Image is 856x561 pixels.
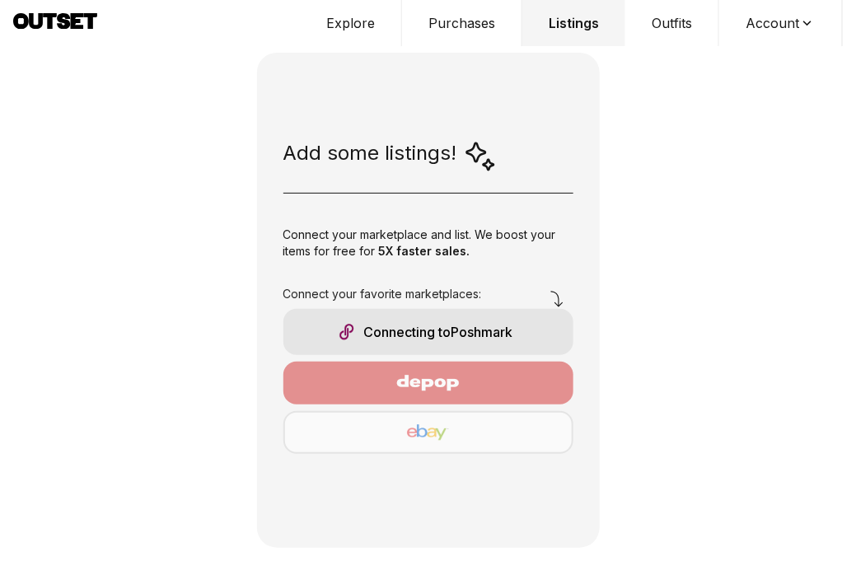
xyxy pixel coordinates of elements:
img: eBay logo [298,423,559,442]
img: Poshmark logo [337,322,357,342]
div: Connect your marketplace and list. We boost your items for free for [283,213,573,279]
span: 5X faster sales. [379,244,470,258]
img: Depop logo [357,363,500,403]
div: Add some listings! [283,140,497,173]
h3: Connect your favorite marketplaces: [283,286,573,302]
button: eBay logo [283,411,573,454]
button: Depop logo [283,362,573,404]
div: Connecting to Poshmark [283,309,573,355]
